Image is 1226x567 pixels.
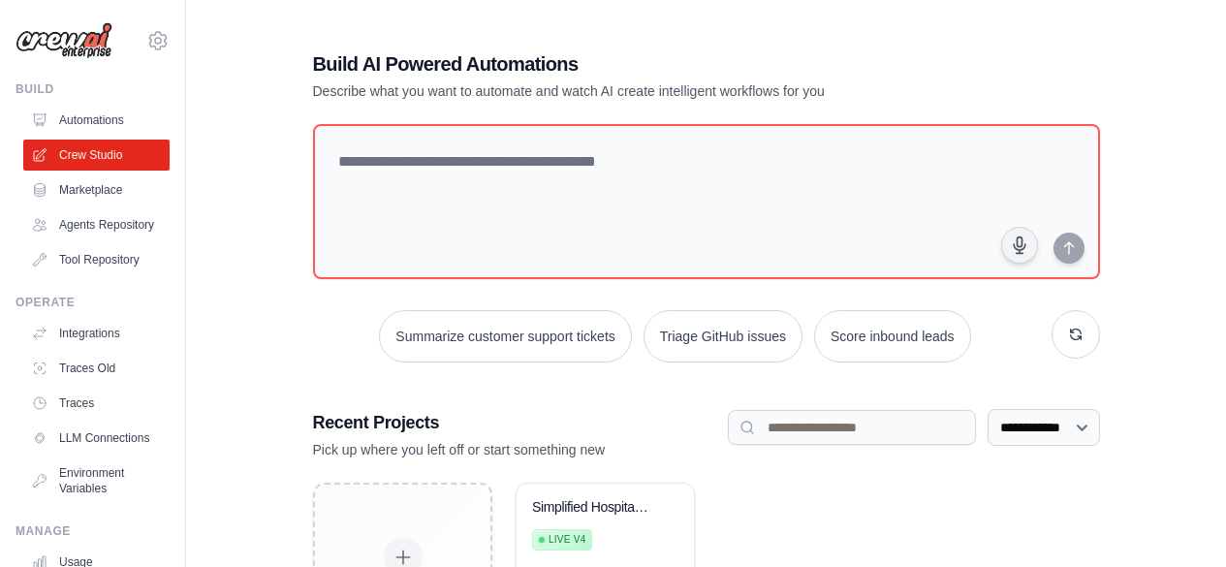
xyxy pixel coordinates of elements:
[313,409,728,436] h3: Recent Projects
[644,310,802,362] button: Triage GitHub issues
[379,310,631,362] button: Summarize customer support tickets
[23,423,170,454] a: LLM Connections
[23,209,170,240] a: Agents Repository
[549,532,585,548] span: Live v4
[532,499,657,517] div: Simplified Hospitality Training - USA Netherlands Test
[23,457,170,504] a: Environment Variables
[16,295,170,310] div: Operate
[1052,310,1100,359] button: Get new suggestions
[23,388,170,419] a: Traces
[16,523,170,539] div: Manage
[23,353,170,384] a: Traces Old
[313,440,728,459] p: Pick up where you left off or start something new
[313,81,964,101] p: Describe what you want to automate and watch AI create intelligent workflows for you
[814,310,971,362] button: Score inbound leads
[23,244,170,275] a: Tool Repository
[313,50,964,78] h1: Build AI Powered Automations
[23,174,170,205] a: Marketplace
[16,81,170,97] div: Build
[23,318,170,349] a: Integrations
[16,22,112,59] img: Logo
[23,140,170,171] a: Crew Studio
[23,105,170,136] a: Automations
[1001,227,1038,264] button: Click to speak your automation idea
